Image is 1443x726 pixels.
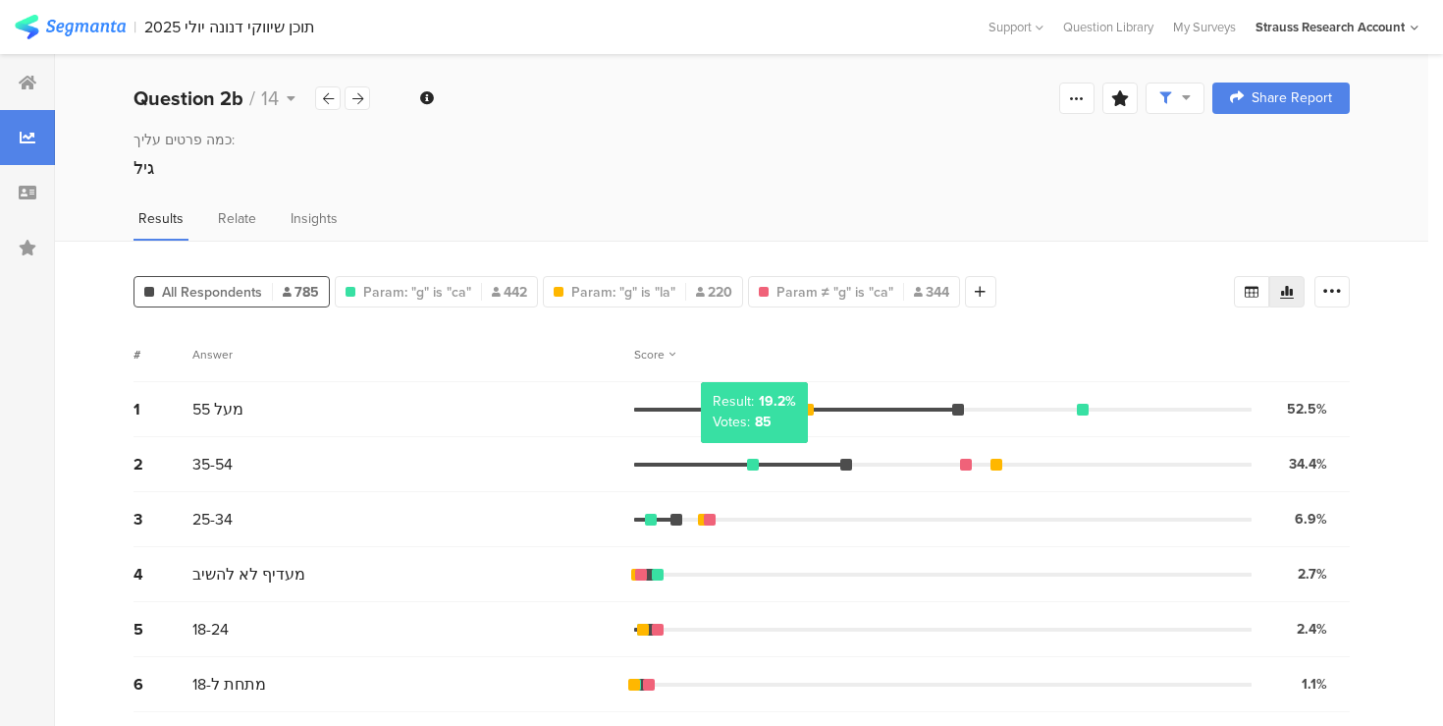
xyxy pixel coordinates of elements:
span: 18-24 [192,618,229,641]
span: Result: [713,394,754,411]
div: 34.4% [1289,454,1327,475]
span: מעדיף לא להשיב [192,563,305,586]
div: 6 [134,673,192,696]
div: 52.5% [1287,399,1327,419]
a: Question Library [1053,18,1163,36]
div: # [134,346,192,363]
span: All Respondents [162,282,262,303]
div: תוכן שיווקי דנונה יולי 2025 [144,18,315,36]
div: כמה פרטים עליך: [134,130,1350,150]
div: גיל [134,155,1350,181]
span: / [249,84,255,113]
div: 4 [134,563,192,586]
span: 14 [261,84,279,113]
div: 6.9% [1295,509,1327,530]
span: Votes: [713,415,750,431]
div: 1.1% [1302,674,1327,695]
span: Results [138,208,184,229]
div: 5 [134,618,192,641]
span: 25-34 [192,508,233,531]
span: Share Report [1252,91,1332,105]
span: 220 [696,282,732,303]
b: Question 2b [134,84,243,113]
span: 35-54 [192,453,233,475]
span: מתחת ל-18 [192,673,266,696]
div: 2.7% [1298,564,1327,585]
span: 19.2% [759,394,796,411]
div: 2.4% [1297,619,1327,640]
div: Answer [192,346,233,363]
div: 1 [134,398,192,420]
span: 442 [492,282,527,303]
div: | [134,16,136,38]
img: segmanta logo [15,15,126,39]
span: מעל 55 [192,398,243,420]
span: Param: "g" is "ca" [363,282,471,303]
span: Insights [291,208,338,229]
div: Score [634,346,675,363]
span: 785 [283,282,319,303]
span: 344 [914,282,949,303]
span: Param ≠ "g" is "ca" [776,282,893,303]
div: 3 [134,508,192,531]
a: My Surveys [1163,18,1246,36]
div: 2 [134,453,192,475]
div: Support [989,12,1043,42]
div: Strauss Research Account [1256,18,1405,36]
span: Param: "g" is "la" [571,282,675,303]
span: Relate [218,208,256,229]
span: 85 [755,415,772,431]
